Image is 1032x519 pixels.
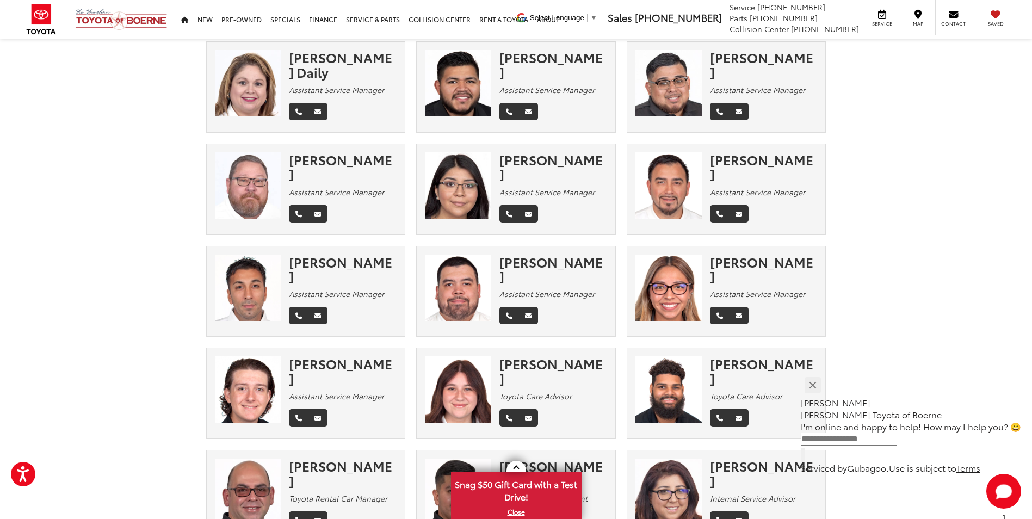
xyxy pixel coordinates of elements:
a: Email [308,307,327,324]
a: Phone [499,307,519,324]
em: Assistant Service Manager [289,84,384,95]
a: Phone [710,205,730,223]
img: Marcus Skinner [215,152,281,219]
img: Vic Vaughan Toyota of Boerne [75,8,168,30]
em: Assistant Service Manager [499,187,595,197]
div: [PERSON_NAME] [499,152,607,181]
a: Email [729,307,749,324]
em: Assistant Service Manager [499,288,595,299]
em: Toyota Care Advisor [710,391,782,401]
a: Email [308,103,327,120]
a: Email [518,205,538,223]
a: Email [729,103,749,120]
a: Email [729,409,749,427]
img: Eric Mendelez [635,152,702,219]
a: Email [518,307,538,324]
span: [PHONE_NUMBER] [757,2,825,13]
a: Email [518,103,538,120]
div: [PERSON_NAME] [289,152,397,181]
img: Barry Barron [635,356,702,423]
img: Esmeralda Hernandez [425,152,491,219]
img: Yvette Daily [215,50,281,116]
a: Phone [710,307,730,324]
em: Assistant Service Manager [710,187,805,197]
img: Riley Hodges [215,356,281,423]
em: Toyota Rental Car Manager [289,493,387,504]
span: ▼ [590,14,597,22]
span: Service [730,2,755,13]
a: Phone [289,103,308,120]
div: [PERSON_NAME] [499,255,607,283]
a: Phone [289,307,308,324]
div: [PERSON_NAME] [499,50,607,79]
a: Phone [710,103,730,120]
div: [PERSON_NAME] Daily [289,50,397,79]
span: Parts [730,13,747,23]
a: Phone [289,205,308,223]
div: [PERSON_NAME] [710,459,818,487]
div: [PERSON_NAME] [499,356,607,385]
a: Phone [499,205,519,223]
img: Ramon Loyola [635,50,702,116]
a: Phone [289,409,308,427]
span: [PHONE_NUMBER] [635,10,722,24]
a: Phone [499,103,519,120]
em: Assistant Service Manager [289,187,384,197]
span: Snag $50 Gift Card with a Test Drive! [452,473,580,506]
span: [PHONE_NUMBER] [750,13,818,23]
div: [PERSON_NAME] [289,356,397,385]
a: Email [729,205,749,223]
em: Assistant Service Manager [710,288,805,299]
em: Assistant Service Manager [289,288,384,299]
em: Assistant Service Manager [289,391,384,401]
span: Contact [941,20,966,27]
a: Email [308,409,327,427]
span: Map [906,20,930,27]
a: Phone [710,409,730,427]
span: [PHONE_NUMBER] [791,23,859,34]
img: Sarah Bartell [425,356,491,423]
a: Email [308,205,327,223]
div: [PERSON_NAME] [710,255,818,283]
div: [PERSON_NAME] [289,255,397,283]
a: Phone [499,409,519,427]
em: Toyota Care Advisor [499,391,572,401]
em: Assistant Service Manager [499,84,595,95]
div: [PERSON_NAME] [710,50,818,79]
div: [PERSON_NAME] [499,459,607,487]
div: [PERSON_NAME] [710,356,818,385]
em: Internal Service Advisor [710,493,795,504]
span: Collision Center [730,23,789,34]
img: Clinton Ray [425,255,491,321]
img: Adrian Salinas [215,255,281,321]
em: Assistant Service Manager [710,84,805,95]
span: Select Language [530,14,584,22]
span: Service [870,20,894,27]
div: [PERSON_NAME] [710,152,818,181]
button: Toggle Chat Window [986,474,1021,509]
a: Email [518,409,538,427]
svg: Start Chat [986,474,1021,509]
img: Juan Guzman [425,50,491,116]
img: Katherine Rojas [635,255,702,321]
span: Saved [984,20,1008,27]
span: Sales [608,10,632,24]
div: [PERSON_NAME] [289,459,397,487]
